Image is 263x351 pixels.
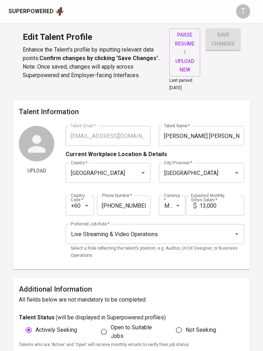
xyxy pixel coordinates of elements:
[232,168,242,178] button: Open
[35,326,77,334] span: Actively Seeking
[138,168,148,178] button: Open
[56,313,166,322] p: ( will be displayed in Superpowered profiles )
[55,6,65,17] img: app logo
[19,295,244,305] h6: All fields below are not mandatory to be completed.
[9,6,65,17] a: Superpoweredapp logo
[169,78,192,91] span: Last parsed [DATE]
[23,28,161,46] h1: Edit Talent Profile
[212,31,235,48] span: save changes
[39,55,159,62] b: Confirm changes by clicking 'Save Changes'.
[173,201,183,211] button: Open
[19,283,244,295] h6: Additional Information
[82,201,92,211] button: Open
[19,106,244,117] h6: Talent Information
[22,166,51,175] span: Upload
[236,4,250,18] div: T
[9,7,54,16] div: Superpowered
[19,164,54,177] button: Upload
[19,313,55,322] p: Talent Status
[232,229,242,239] button: Open
[169,28,200,76] button: parse resume / upload new
[186,326,216,334] span: Not Seeking
[175,31,194,74] span: parse resume / upload new
[71,245,239,259] p: Select a Role reflecting the talent’s position, e.g. Auditor, UI/UX Designer, or Business Operati...
[66,150,167,159] p: Current Workplace Location & Details
[206,28,240,50] button: save changes
[111,323,157,340] span: Open to Suitable Jobs
[23,46,161,80] p: Enhance the Talent's profile by inputting relevant data points. Note: Once saved, changes will ap...
[19,341,244,349] p: Talents who are 'Active' and 'Open' will receive monthly emails to verify their job status.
